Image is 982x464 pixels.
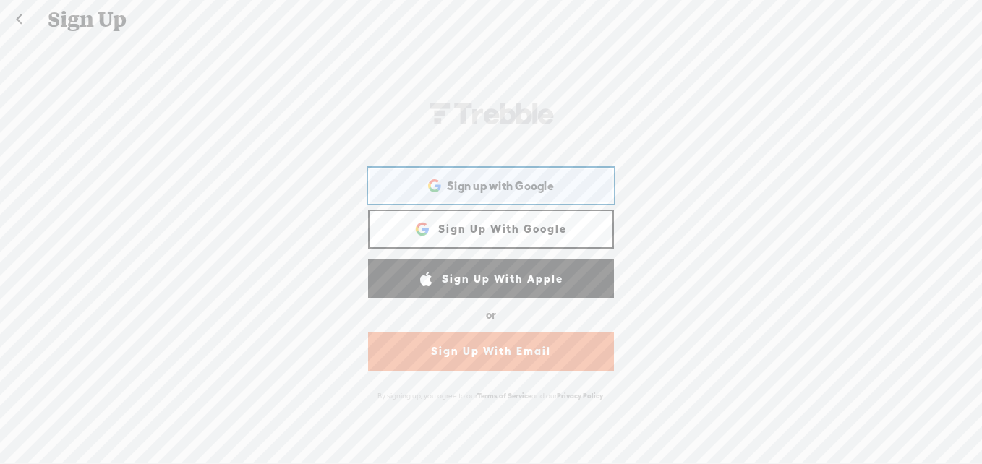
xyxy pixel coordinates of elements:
a: Sign Up With Google [368,210,614,249]
a: Terms of Service [477,392,531,400]
a: Privacy Policy [557,392,603,400]
span: Sign up with Google [447,179,554,194]
a: Sign Up With Email [368,332,614,371]
div: Sign Up [38,1,946,38]
div: Sign up with Google [368,168,614,204]
div: or [486,304,496,327]
a: Sign Up With Apple [368,259,614,298]
div: By signing up, you agree to our and our . [364,384,618,408]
